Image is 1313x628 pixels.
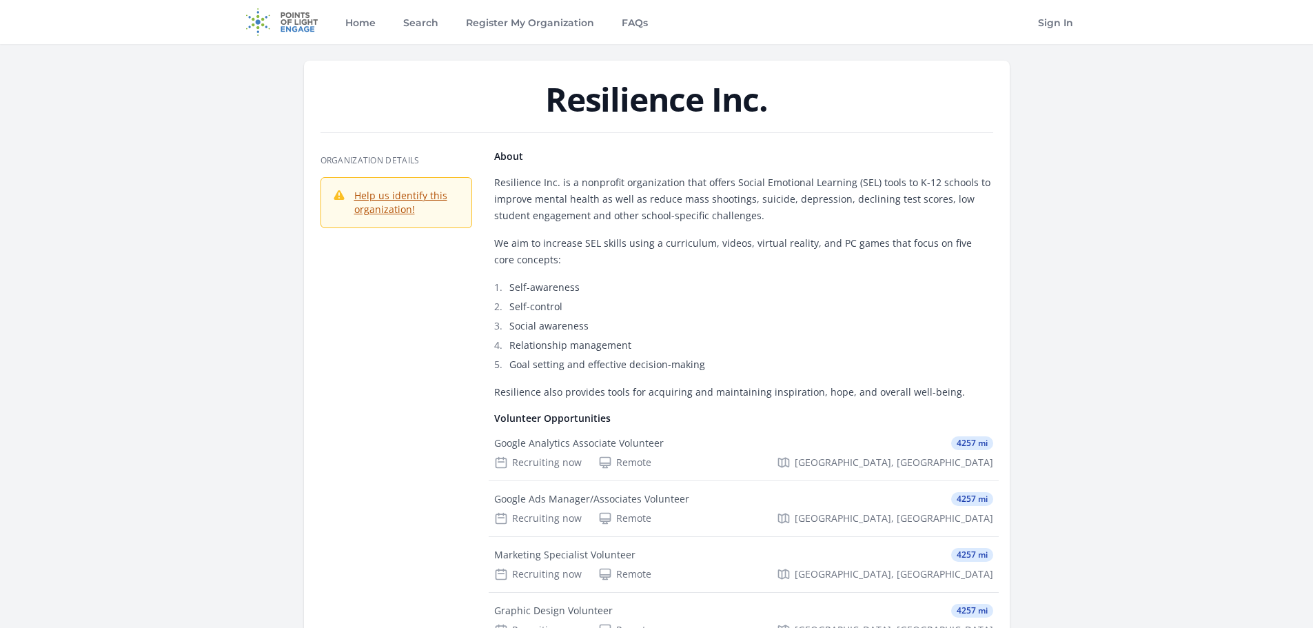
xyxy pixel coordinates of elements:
span: [GEOGRAPHIC_DATA], [GEOGRAPHIC_DATA] [795,456,993,469]
a: Marketing Specialist Volunteer 4257 mi Recruiting now Remote [GEOGRAPHIC_DATA], [GEOGRAPHIC_DATA] [489,537,999,592]
span: [GEOGRAPHIC_DATA], [GEOGRAPHIC_DATA] [795,567,993,581]
div: Recruiting now [494,511,582,525]
div: Remote [598,511,651,525]
li: Goal setting and effective decision-making [494,356,993,373]
div: Google Ads Manager/Associates Volunteer [494,492,689,506]
a: Google Analytics Associate Volunteer 4257 mi Recruiting now Remote [GEOGRAPHIC_DATA], [GEOGRAPHIC... [489,425,999,480]
p: Resilience Inc. is a nonprofit organization that offers Social Emotional Learning (SEL) tools to ... [494,174,993,224]
h1: Resilience Inc. [320,83,993,116]
span: 4257 mi [951,436,993,450]
span: [GEOGRAPHIC_DATA], [GEOGRAPHIC_DATA] [795,511,993,525]
div: Remote [598,456,651,469]
div: Recruiting now [494,456,582,469]
div: Recruiting now [494,567,582,581]
h4: About [494,150,993,163]
a: Google Ads Manager/Associates Volunteer 4257 mi Recruiting now Remote [GEOGRAPHIC_DATA], [GEOGRAP... [489,481,999,536]
span: 4257 mi [951,492,993,506]
div: Graphic Design Volunteer [494,604,613,618]
p: Resilience also provides tools for acquiring and maintaining inspiration, hope, and overall well-... [494,384,993,401]
div: Remote [598,567,651,581]
li: Self-awareness [494,279,993,296]
div: Marketing Specialist Volunteer [494,548,635,562]
span: 4257 mi [951,548,993,562]
h3: Organization Details [320,155,472,166]
p: We aim to increase SEL skills using a curriculum, videos, virtual reality, and PC games that focu... [494,235,993,268]
li: Relationship management [494,337,993,354]
span: 4257 mi [951,604,993,618]
div: Google Analytics Associate Volunteer [494,436,664,450]
h4: Volunteer Opportunities [494,412,993,425]
li: Social awareness [494,318,993,334]
a: Help us identify this organization! [354,189,447,216]
li: Self-control [494,298,993,315]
